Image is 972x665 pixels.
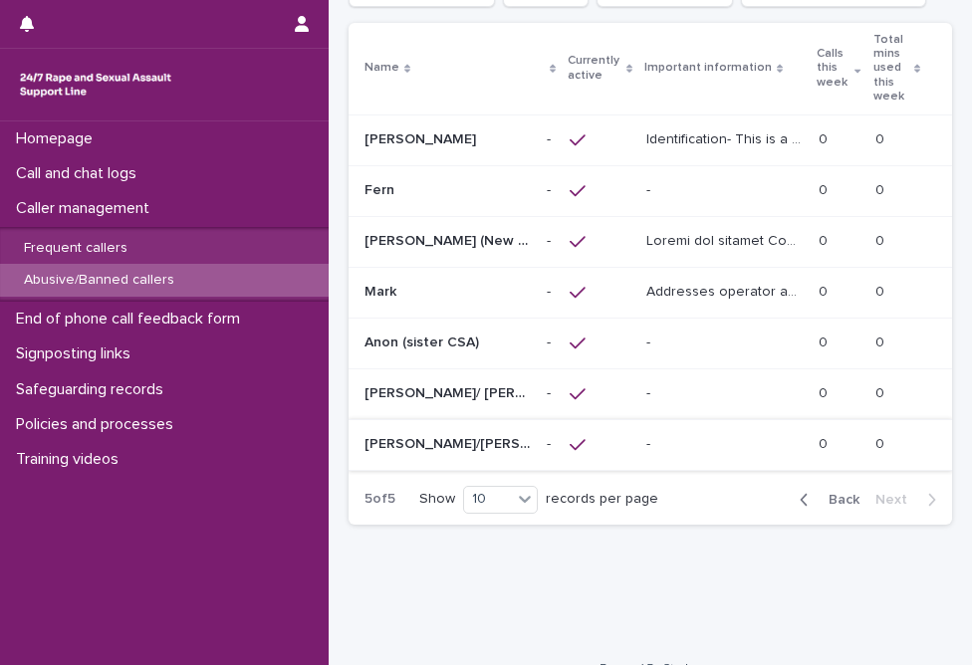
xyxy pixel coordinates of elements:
[817,493,859,507] span: Back
[646,127,807,148] p: Identification- This is a male caller who has been abusive to members of the team by using the se...
[646,178,654,199] p: -
[547,432,555,453] p: -
[819,331,832,351] p: 0
[349,318,952,368] tr: Anon (sister CSA)Anon (sister CSA) -- -- 00 00
[646,229,807,250] p: Reason for profile Support them to adhere to our 2 chats per week policy, they appear to be calli...
[349,368,952,419] tr: [PERSON_NAME]/ [PERSON_NAME]/ [PERSON_NAME]/ [PERSON_NAME][PERSON_NAME]/ [PERSON_NAME]/ [PERSON_N...
[349,165,952,216] tr: FernFern -- -- 00 00
[547,280,555,301] p: -
[364,127,480,148] p: [PERSON_NAME]
[646,381,654,402] p: -
[568,50,621,87] p: Currently active
[546,491,658,508] p: records per page
[875,127,888,148] p: 0
[464,488,512,511] div: 10
[873,29,909,109] p: Total mins used this week
[867,491,952,509] button: Next
[547,229,555,250] p: -
[8,129,109,148] p: Homepage
[349,419,952,470] tr: [PERSON_NAME]/[PERSON_NAME]/[PERSON_NAME][PERSON_NAME]/[PERSON_NAME]/[PERSON_NAME] -- -- 00 00
[646,280,807,301] p: Addresses operator as “miss” “babe” “darling” “my love”. Often puts “xx” at the end of messages. ...
[644,57,772,79] p: Important information
[364,280,400,301] p: Mark
[819,229,832,250] p: 0
[349,475,411,524] p: 5 of 5
[646,331,654,351] p: -
[8,240,143,257] p: Frequent callers
[364,178,398,199] p: Fern
[349,216,952,267] tr: [PERSON_NAME] (New caller)[PERSON_NAME] (New caller) -- Loremi dol sitamet Consect adip el seddoe...
[16,65,175,105] img: rhQMoQhaT3yELyF149Cw
[8,310,256,329] p: End of phone call feedback form
[817,43,850,94] p: Calls this week
[8,415,189,434] p: Policies and processes
[875,493,919,507] span: Next
[784,491,867,509] button: Back
[364,331,483,351] p: Anon (sister CSA)
[419,491,455,508] p: Show
[646,432,654,453] p: -
[819,127,832,148] p: 0
[364,229,535,250] p: [PERSON_NAME] (New caller)
[8,344,146,363] p: Signposting links
[364,381,535,402] p: Tom/ Max/ James/ Joe
[819,280,832,301] p: 0
[8,272,190,289] p: Abusive/Banned callers
[875,229,888,250] p: 0
[875,331,888,351] p: 0
[875,381,888,402] p: 0
[819,432,832,453] p: 0
[8,164,152,183] p: Call and chat logs
[819,178,832,199] p: 0
[349,114,952,165] tr: [PERSON_NAME][PERSON_NAME] -- Identification- This is a [DEMOGRAPHIC_DATA] caller who has been ab...
[364,57,399,79] p: Name
[547,331,555,351] p: -
[364,432,535,453] p: [PERSON_NAME]/[PERSON_NAME]/[PERSON_NAME]
[8,450,134,469] p: Training videos
[819,381,832,402] p: 0
[8,199,165,218] p: Caller management
[875,280,888,301] p: 0
[875,178,888,199] p: 0
[547,178,555,199] p: -
[349,267,952,318] tr: MarkMark -- Addresses operator as “miss” “babe” “darling” “my love”. Often puts “xx” at the end o...
[875,432,888,453] p: 0
[547,381,555,402] p: -
[8,380,179,399] p: Safeguarding records
[547,127,555,148] p: -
